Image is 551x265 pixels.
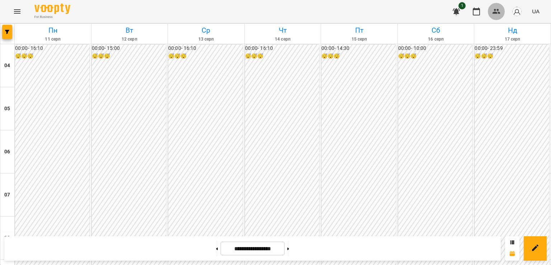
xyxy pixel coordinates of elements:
[15,45,90,52] h6: 00:00 - 16:10
[4,148,10,156] h6: 06
[321,45,396,52] h6: 00:00 - 14:30
[9,3,26,20] button: Menu
[399,36,473,43] h6: 16 серп
[475,52,549,60] h6: 😴😴😴
[16,36,90,43] h6: 11 серп
[398,45,473,52] h6: 00:00 - 10:00
[169,25,243,36] h6: Ср
[4,62,10,70] h6: 04
[475,36,550,43] h6: 17 серп
[16,25,90,36] h6: Пн
[168,52,243,60] h6: 😴😴😴
[92,45,166,52] h6: 00:00 - 15:00
[246,25,320,36] h6: Чт
[321,52,396,60] h6: 😴😴😴
[529,5,542,18] button: UA
[15,52,90,60] h6: 😴😴😴
[246,36,320,43] h6: 14 серп
[475,45,549,52] h6: 00:00 - 23:59
[512,6,522,17] img: avatar_s.png
[532,8,540,15] span: UA
[322,25,396,36] h6: Пт
[245,45,320,52] h6: 00:00 - 16:10
[93,36,167,43] h6: 12 серп
[168,45,243,52] h6: 00:00 - 16:10
[399,25,473,36] h6: Сб
[322,36,396,43] h6: 15 серп
[93,25,167,36] h6: Вт
[34,15,70,19] span: For Business
[245,52,320,60] h6: 😴😴😴
[398,52,473,60] h6: 😴😴😴
[169,36,243,43] h6: 13 серп
[458,2,466,9] span: 1
[34,4,70,14] img: Voopty Logo
[4,191,10,199] h6: 07
[4,105,10,113] h6: 05
[475,25,550,36] h6: Нд
[92,52,166,60] h6: 😴😴😴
